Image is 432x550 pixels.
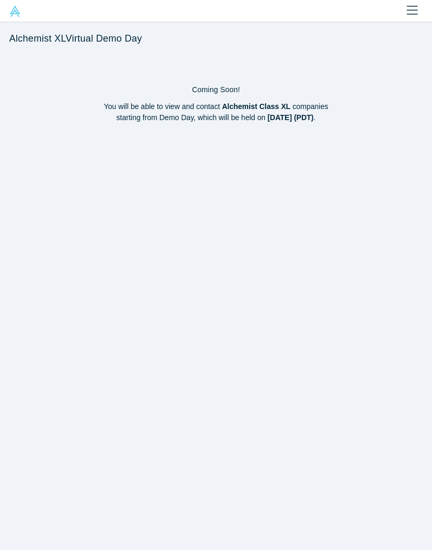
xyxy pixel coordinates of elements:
[73,101,358,123] p: You will be able to view and contact companies starting from Demo Day, which will be held on .
[9,33,423,45] h3: Alchemist XL Virtual Demo Day
[73,85,358,94] h4: Coming Soon!
[268,113,314,122] strong: [DATE] (PDT)
[222,102,290,111] strong: Alchemist Class XL
[9,6,21,17] img: Alchemist Vault Logo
